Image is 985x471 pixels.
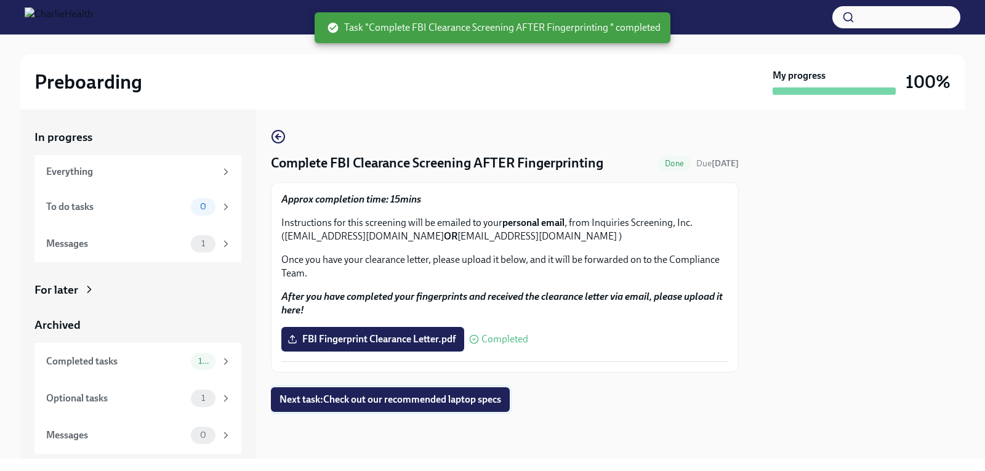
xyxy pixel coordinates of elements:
[696,158,739,169] span: August 10th, 2025 09:00
[34,343,241,380] a: Completed tasks10
[712,158,739,169] strong: [DATE]
[25,7,93,27] img: CharlieHealth
[34,188,241,225] a: To do tasks0
[46,429,186,442] div: Messages
[271,154,603,172] h4: Complete FBI Clearance Screening AFTER Fingerprinting
[34,417,241,454] a: Messages0
[281,216,728,243] p: Instructions for this screening will be emailed to your , from Inquiries Screening, Inc. ([EMAIL_...
[194,239,212,248] span: 1
[773,69,826,83] strong: My progress
[46,237,186,251] div: Messages
[657,159,691,168] span: Done
[281,193,421,205] strong: Approx completion time: 15mins
[194,393,212,403] span: 1
[193,202,214,211] span: 0
[34,225,241,262] a: Messages1
[281,291,723,316] strong: After you have completed your fingerprints and received the clearance letter via email, please up...
[34,282,78,298] div: For later
[279,393,501,406] span: Next task : Check out our recommended laptop specs
[191,356,215,366] span: 10
[46,355,186,368] div: Completed tasks
[46,165,215,179] div: Everything
[34,70,142,94] h2: Preboarding
[34,155,241,188] a: Everything
[502,217,565,228] strong: personal email
[906,71,951,93] h3: 100%
[281,253,728,280] p: Once you have your clearance letter, please upload it below, and it will be forwarded on to the C...
[696,158,739,169] span: Due
[481,334,528,344] span: Completed
[34,129,241,145] a: In progress
[281,327,464,352] label: FBI Fingerprint Clearance Letter.pdf
[46,200,186,214] div: To do tasks
[34,380,241,417] a: Optional tasks1
[34,317,241,333] a: Archived
[193,430,214,440] span: 0
[327,21,661,34] span: Task "Complete FBI Clearance Screening AFTER Fingerprinting " completed
[444,230,457,242] strong: OR
[46,392,186,405] div: Optional tasks
[34,282,241,298] a: For later
[290,333,456,345] span: FBI Fingerprint Clearance Letter.pdf
[271,387,510,412] button: Next task:Check out our recommended laptop specs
